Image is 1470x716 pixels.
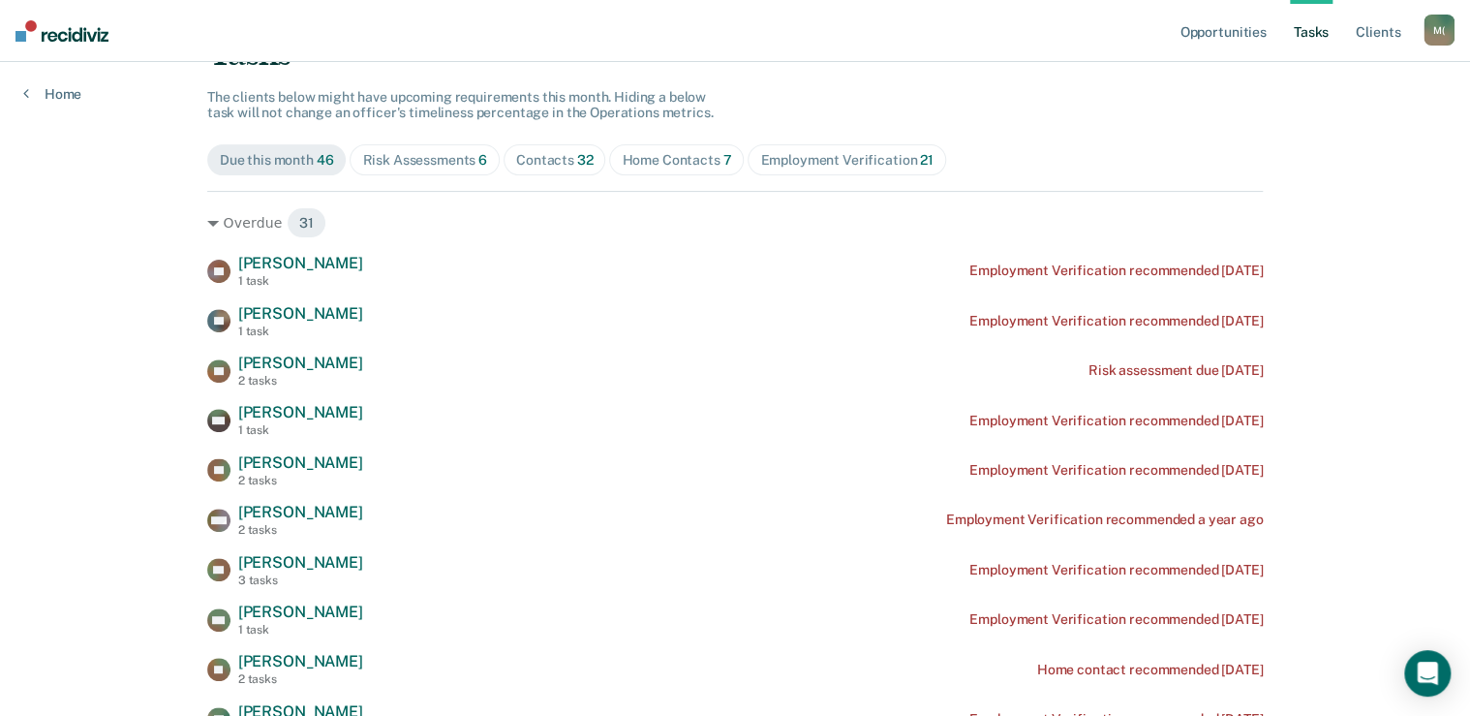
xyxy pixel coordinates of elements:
span: [PERSON_NAME] [238,503,363,521]
div: M ( [1424,15,1455,46]
span: [PERSON_NAME] [238,304,363,323]
span: [PERSON_NAME] [238,603,363,621]
div: 1 task [238,623,363,637]
div: Contacts [516,152,594,169]
img: Recidiviz [15,20,108,42]
span: [PERSON_NAME] [238,254,363,272]
span: [PERSON_NAME] [238,403,363,421]
span: [PERSON_NAME] [238,553,363,572]
div: 3 tasks [238,574,363,587]
a: Home [23,85,81,103]
div: Tasks [207,34,1264,74]
div: Open Intercom Messenger [1404,650,1451,697]
span: [PERSON_NAME] [238,453,363,472]
span: [PERSON_NAME] [238,354,363,372]
div: 2 tasks [238,672,363,686]
div: Employment Verification recommended [DATE] [969,562,1263,578]
span: The clients below might have upcoming requirements this month. Hiding a below task will not chang... [207,89,714,121]
div: Employment Verification recommended [DATE] [969,462,1263,479]
span: 7 [722,152,731,168]
div: Risk Assessments [362,152,487,169]
div: Employment Verification recommended [DATE] [969,413,1263,429]
div: 2 tasks [238,374,363,388]
div: Employment Verification recommended [DATE] [969,313,1263,329]
div: 2 tasks [238,523,363,537]
div: Employment Verification recommended [DATE] [969,611,1263,628]
div: Risk assessment due [DATE] [1088,362,1263,379]
div: 1 task [238,423,363,437]
div: Home contact recommended [DATE] [1037,662,1264,678]
span: 6 [478,152,487,168]
span: 21 [920,152,934,168]
span: [PERSON_NAME] [238,652,363,670]
div: 1 task [238,325,363,338]
span: 32 [577,152,594,168]
button: M( [1424,15,1455,46]
span: 46 [317,152,334,168]
div: Due this month [220,152,334,169]
div: Overdue 31 [207,207,1264,238]
div: Employment Verification [760,152,933,169]
div: Employment Verification recommended a year ago [946,512,1264,528]
div: Home Contacts [622,152,731,169]
span: 31 [287,207,326,238]
div: 1 task [238,274,363,288]
div: Employment Verification recommended [DATE] [969,263,1263,279]
div: 2 tasks [238,474,363,487]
